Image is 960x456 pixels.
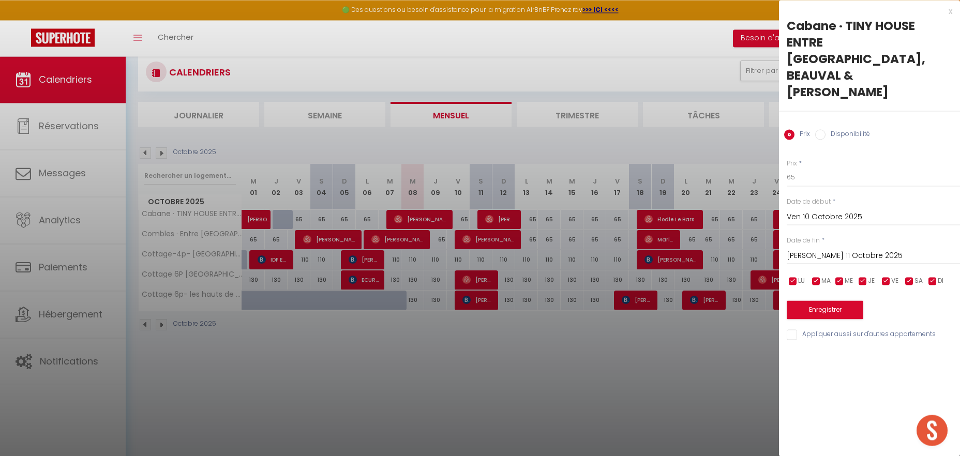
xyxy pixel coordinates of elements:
[917,415,948,446] div: Ouvrir le chat
[787,236,820,246] label: Date de fin
[821,276,831,286] span: MA
[787,300,863,319] button: Enregistrer
[891,276,898,286] span: VE
[914,276,923,286] span: SA
[938,276,943,286] span: DI
[798,276,805,286] span: LU
[787,197,831,207] label: Date de début
[826,129,870,141] label: Disponibilité
[787,159,797,169] label: Prix
[845,276,853,286] span: ME
[779,5,952,18] div: x
[868,276,875,286] span: JE
[794,129,810,141] label: Prix
[787,18,952,100] div: Cabane · TINY HOUSE ENTRE [GEOGRAPHIC_DATA], BEAUVAL & [PERSON_NAME]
